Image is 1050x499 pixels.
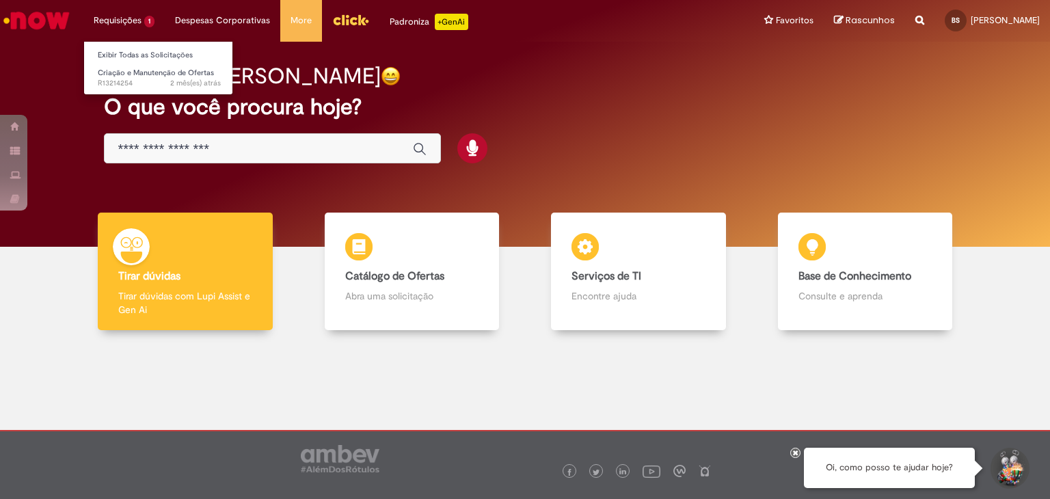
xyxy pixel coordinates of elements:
h2: Boa tarde, [PERSON_NAME] [104,64,381,88]
b: Tirar dúvidas [118,269,180,283]
div: Padroniza [390,14,468,30]
p: Tirar dúvidas com Lupi Assist e Gen Ai [118,289,252,316]
img: logo_footer_naosei.png [699,465,711,477]
p: Encontre ajuda [571,289,705,303]
div: Oi, como posso te ajudar hoje? [804,448,975,488]
b: Base de Conhecimento [798,269,911,283]
img: logo_footer_facebook.png [566,469,573,476]
span: Criação e Manutenção de Ofertas [98,68,214,78]
img: ServiceNow [1,7,72,34]
a: Exibir Todas as Solicitações [84,48,234,63]
ul: Requisições [83,41,233,95]
a: Serviços de TI Encontre ajuda [525,213,752,331]
span: [PERSON_NAME] [971,14,1040,26]
span: 2 mês(es) atrás [170,78,221,88]
img: logo_footer_ambev_rotulo_gray.png [301,445,379,472]
img: logo_footer_workplace.png [673,465,686,477]
span: 1 [144,16,154,27]
a: Rascunhos [834,14,895,27]
span: Rascunhos [846,14,895,27]
p: +GenAi [435,14,468,30]
a: Catálogo de Ofertas Abra uma solicitação [299,213,526,331]
b: Serviços de TI [571,269,641,283]
img: happy-face.png [381,66,401,86]
button: Iniciar Conversa de Suporte [988,448,1029,489]
span: Requisições [94,14,142,27]
img: logo_footer_linkedin.png [619,468,626,476]
p: Abra uma solicitação [345,289,479,303]
span: BS [952,16,960,25]
span: Despesas Corporativas [175,14,270,27]
img: logo_footer_youtube.png [643,462,660,480]
a: Base de Conhecimento Consulte e aprenda [752,213,979,331]
b: Catálogo de Ofertas [345,269,444,283]
img: logo_footer_twitter.png [593,469,600,476]
a: Tirar dúvidas Tirar dúvidas com Lupi Assist e Gen Ai [72,213,299,331]
span: Favoritos [776,14,813,27]
p: Consulte e aprenda [798,289,932,303]
img: click_logo_yellow_360x200.png [332,10,369,30]
span: More [291,14,312,27]
a: Aberto R13214254 : Criação e Manutenção de Ofertas [84,66,234,91]
span: R13214254 [98,78,221,89]
h2: O que você procura hoje? [104,95,947,119]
